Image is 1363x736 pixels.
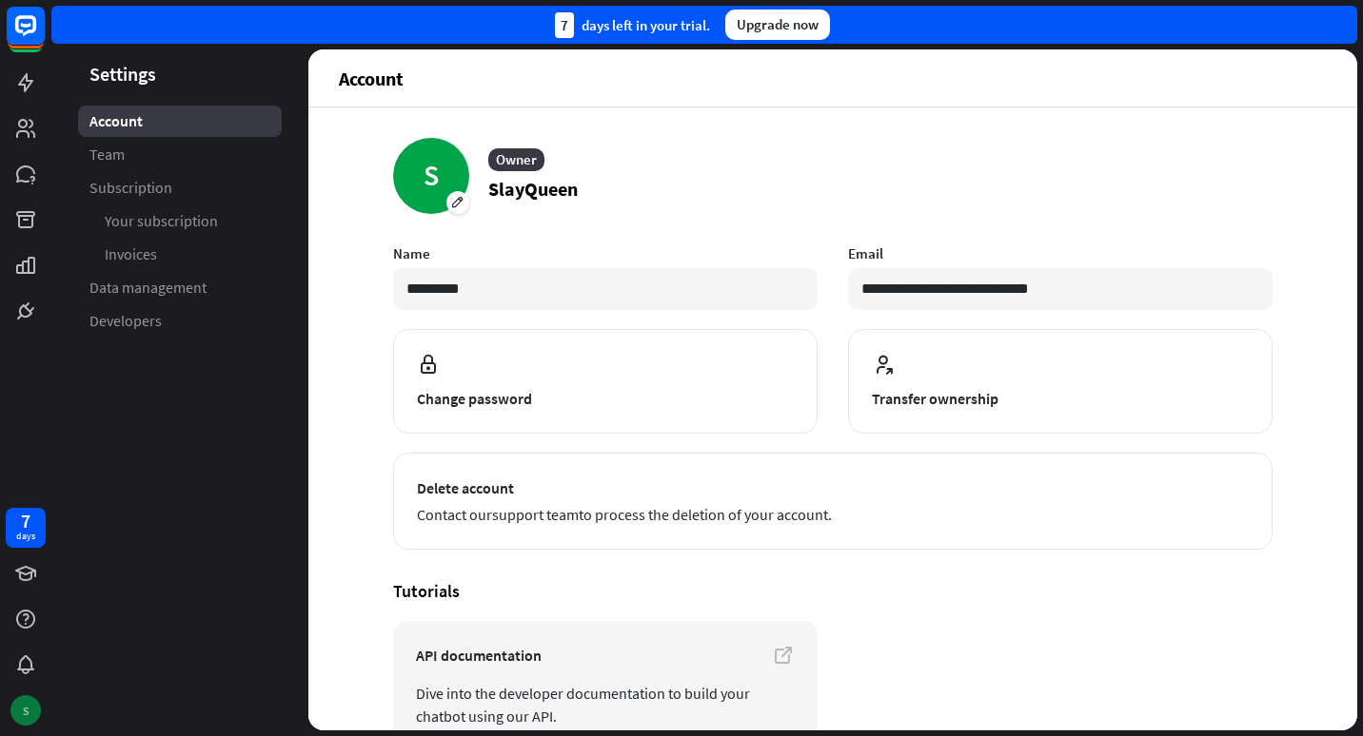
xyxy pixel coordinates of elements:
[308,49,1357,107] header: Account
[393,580,1273,602] h4: Tutorials
[488,148,544,171] div: Owner
[393,329,818,434] button: Change password
[848,244,1273,262] label: Email
[555,12,574,38] div: 7
[78,272,282,303] a: Data management
[725,10,830,40] div: Upgrade now
[89,111,143,131] span: Account
[89,145,125,165] span: Team
[848,329,1273,434] button: Transfer ownership
[417,387,794,410] span: Change password
[78,205,282,237] a: Your subscription
[488,175,578,203] p: SlayQueen
[417,476,1249,499] span: Delete account
[872,387,1249,410] span: Transfer ownership
[89,278,207,298] span: Data management
[105,244,157,264] span: Invoices
[393,138,469,214] div: S
[16,530,35,543] div: days
[21,513,30,530] div: 7
[10,695,41,726] div: S
[6,508,46,548] a: 7 days
[393,244,818,262] label: Name
[89,178,172,198] span: Subscription
[105,211,218,231] span: Your subscription
[393,453,1273,550] button: Delete account Contact oursupport teamto process the deletion of your account.
[416,644,795,667] span: API documentation
[15,8,72,65] button: Open LiveChat chat widget
[89,311,162,331] span: Developers
[78,305,282,337] a: Developers
[492,505,579,524] a: support team
[416,682,795,727] span: Dive into the developer documentation to build your chatbot using our API.
[417,503,1249,526] span: Contact our to process the deletion of your account.
[78,239,282,270] a: Invoices
[555,12,710,38] div: days left in your trial.
[51,61,308,87] header: Settings
[78,172,282,203] a: Subscription
[78,139,282,170] a: Team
